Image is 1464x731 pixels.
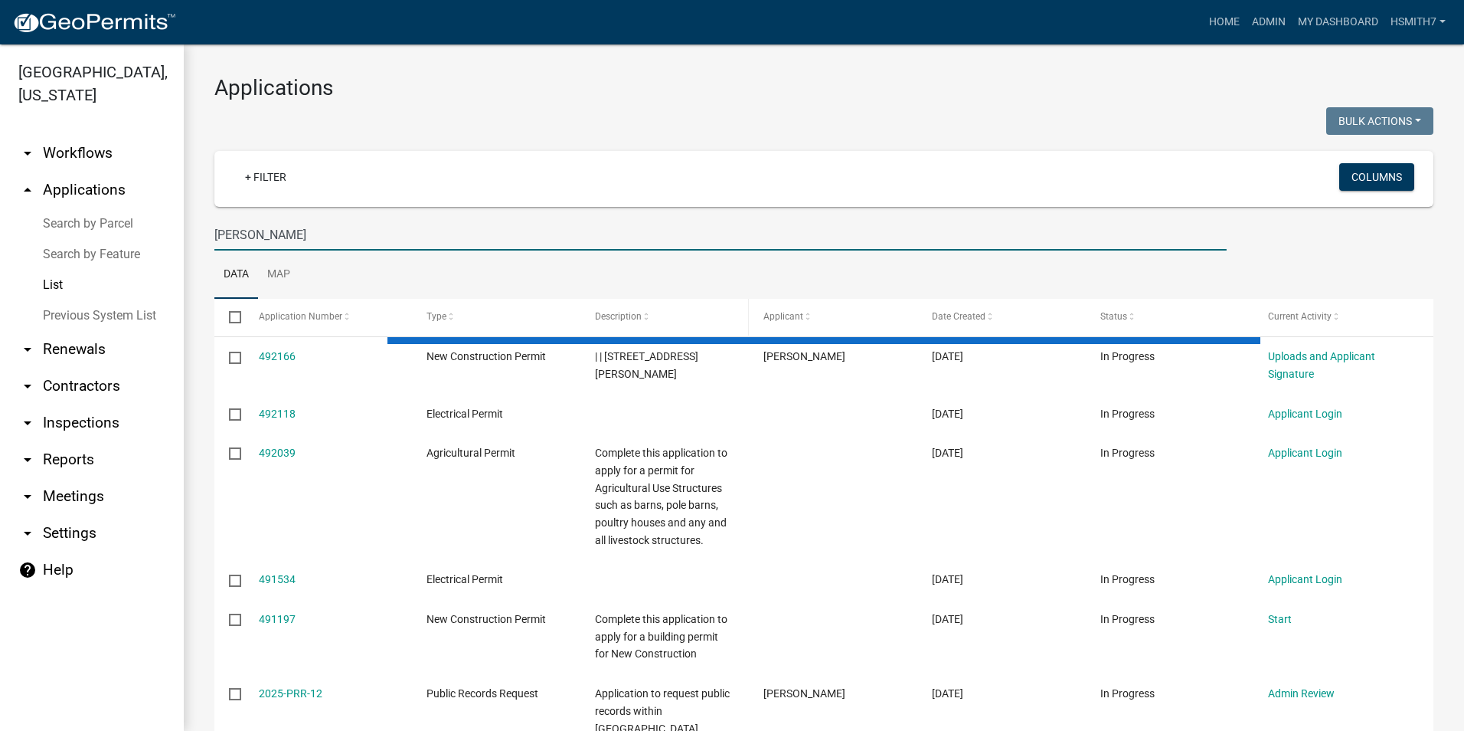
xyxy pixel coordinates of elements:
span: In Progress [1100,687,1155,700]
span: Date Created [932,311,985,322]
span: In Progress [1100,447,1155,459]
span: 10/14/2025 [932,408,963,420]
datatable-header-cell: Applicant [749,299,917,336]
span: 10/14/2025 [932,350,963,362]
span: 10/13/2025 [932,573,963,585]
a: 492118 [259,408,296,420]
datatable-header-cell: Select [214,299,243,336]
a: Admin Review [1268,687,1335,700]
a: Applicant Login [1268,573,1342,585]
datatable-header-cell: Current Activity [1253,299,1422,336]
datatable-header-cell: Type [412,299,580,336]
span: Type [426,311,446,322]
datatable-header-cell: Application Number [243,299,412,336]
h3: Applications [214,75,1433,101]
span: Application Number [259,311,342,322]
a: My Dashboard [1292,8,1384,37]
span: In Progress [1100,350,1155,362]
i: arrow_drop_up [18,181,37,199]
a: 491197 [259,613,296,625]
i: arrow_drop_down [18,377,37,395]
span: Description [595,311,642,322]
a: hsmith7 [1384,8,1452,37]
span: Electrical Permit [426,573,503,585]
i: arrow_drop_down [18,451,37,469]
i: help [18,561,37,579]
span: Complete this application to apply for a building permit for New Construction [595,613,727,661]
a: Data [214,251,258,300]
a: 492166 [259,350,296,362]
a: Map [258,251,299,300]
button: Columns [1339,163,1414,191]
i: arrow_drop_down [18,340,37,359]
a: Start [1268,613,1292,625]
span: 10/11/2025 [932,613,963,625]
i: arrow_drop_down [18,144,37,162]
datatable-header-cell: Date Created [917,299,1086,336]
span: Status [1100,311,1127,322]
i: arrow_drop_down [18,414,37,432]
datatable-header-cell: Description [580,299,749,336]
a: + Filter [233,163,299,191]
span: | | 95 Sizemore Rd. [595,350,698,380]
span: 10/10/2025 [932,687,963,700]
span: Agricultural Permit [426,447,515,459]
span: Amanda Glouner [763,687,845,700]
a: Applicant Login [1268,447,1342,459]
a: Home [1203,8,1246,37]
span: Applicant [763,311,803,322]
a: Uploads and Applicant Signature [1268,350,1375,380]
a: Admin [1246,8,1292,37]
span: Complete this application to apply for a permit for Agricultural Use Structures such as barns, po... [595,447,727,546]
span: New Construction Permit [426,613,546,625]
i: arrow_drop_down [18,524,37,543]
span: In Progress [1100,573,1155,585]
a: 2025-PRR-12 [259,687,322,700]
span: New Construction Permit [426,350,546,362]
span: Dana Sizemore [763,350,845,362]
span: Public Records Request [426,687,538,700]
a: Applicant Login [1268,408,1342,420]
span: Electrical Permit [426,408,503,420]
button: Bulk Actions [1326,107,1433,135]
span: In Progress [1100,408,1155,420]
span: In Progress [1100,613,1155,625]
datatable-header-cell: Status [1085,299,1253,336]
a: 491534 [259,573,296,585]
span: 10/13/2025 [932,447,963,459]
span: Current Activity [1268,311,1332,322]
a: 492039 [259,447,296,459]
i: arrow_drop_down [18,487,37,506]
input: Search for applications [214,219,1227,251]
